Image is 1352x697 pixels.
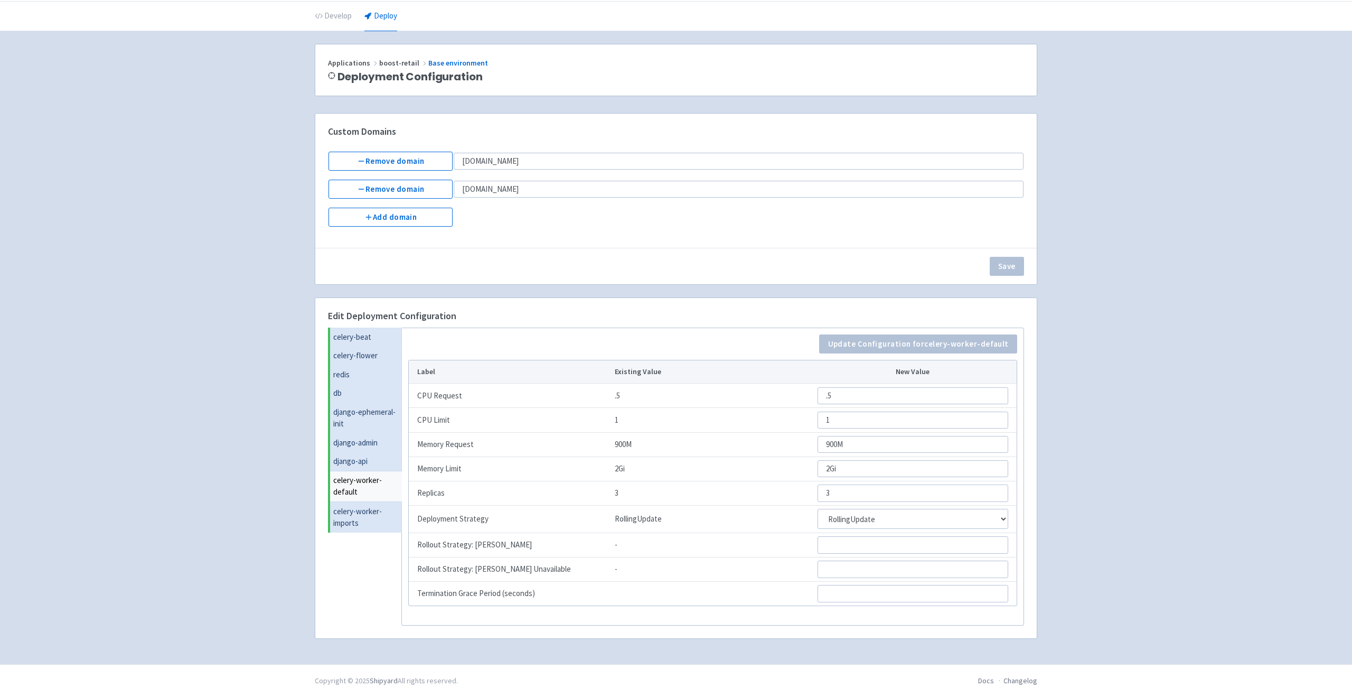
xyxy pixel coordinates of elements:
input: CPU Limit [818,412,1008,429]
input: Rollout Strategy: Max Unavailable [818,561,1008,578]
td: 1 [612,408,814,432]
a: Deploy [364,2,397,31]
a: celery-flower [330,346,402,365]
a: celery-worker-imports [330,502,402,533]
input: Rollout Strategy: Max Surge [818,536,1008,553]
span: Deployment Configuration [337,71,482,83]
td: Replicas [409,481,612,505]
td: RollingUpdate [612,506,814,533]
a: django-ephemeral-init [330,403,402,433]
input: Edit domain [454,181,1024,198]
td: CPU Limit [409,408,612,432]
th: Label [409,360,612,384]
h4: Edit Deployment Configuration [328,311,1024,321]
a: django-api [330,452,402,471]
input: Memory Limit [818,460,1008,477]
button: Save [990,257,1024,276]
td: 3 [612,481,814,505]
span: Applications [328,58,379,68]
a: django-admin [330,433,402,452]
button: Remove domain [328,152,453,171]
th: New Value [814,360,1017,384]
div: Copyright © 2025 All rights reserved. [315,675,458,686]
td: - [612,533,814,557]
a: Docs [978,676,994,685]
a: Develop [315,2,352,31]
a: celery-beat [330,328,402,347]
button: Update Configuration forcelery-worker-default [819,334,1017,354]
td: Rollout Strategy: [PERSON_NAME] Unavailable [409,557,612,581]
input: Replicas [818,485,1008,501]
td: Termination Grace Period (seconds) [409,582,612,606]
input: Memory Request [818,436,1008,453]
td: Rollout Strategy: [PERSON_NAME] [409,533,612,557]
td: 2Gi [612,457,814,481]
td: Deployment Strategy [409,506,612,533]
input: Edit domain [454,153,1024,170]
td: - [612,557,814,581]
a: Changelog [1003,676,1037,685]
td: .5 [612,384,814,408]
a: db [330,384,402,403]
td: CPU Request [409,384,612,408]
h4: Custom Domains [328,126,1024,137]
td: 900M [612,432,814,457]
th: Existing Value [612,360,814,384]
a: celery-worker-default [330,471,402,502]
input: CPU Request [818,387,1008,404]
button: Remove domain [328,180,453,199]
td: Memory Request [409,432,612,457]
a: redis [330,365,402,384]
button: Add domain [328,208,453,227]
input: Termination Grace Period (seconds) [818,585,1008,602]
span: boost-retail [379,58,428,68]
a: Base environment [428,58,490,68]
a: Shipyard [370,676,398,685]
td: Memory Limit [409,457,612,481]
